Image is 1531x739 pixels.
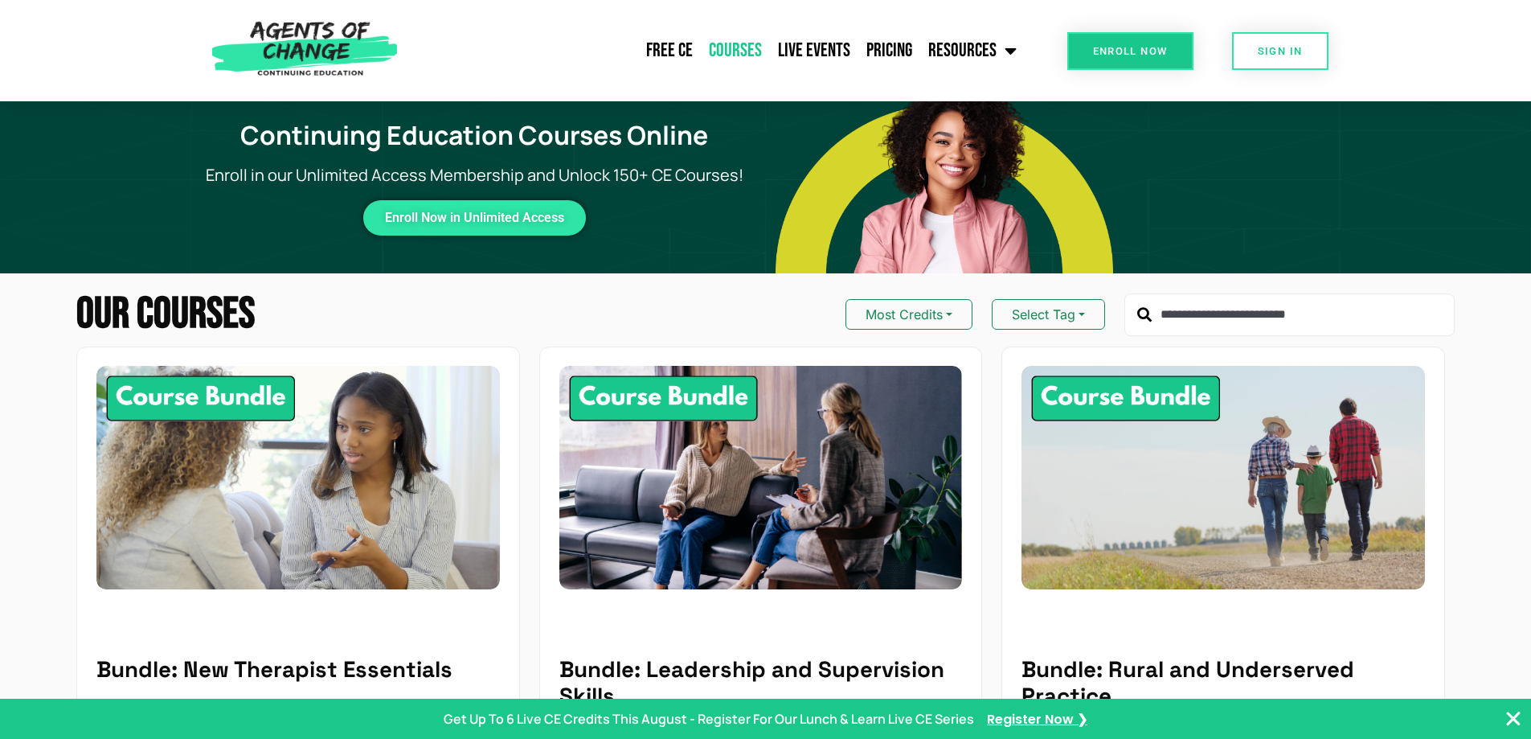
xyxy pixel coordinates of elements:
[406,31,1025,71] nav: Menu
[96,366,500,589] img: New Therapist Essentials - 10 Credit CE Bundle
[444,709,974,729] p: Get Up To 6 Live CE Credits This August - Register For Our Lunch & Learn Live CE Series
[1021,366,1425,589] img: Rural and Underserved Practice - 8 Credit CE Bundle
[770,31,858,71] a: Live Events
[96,696,500,739] p: This bundle includes Client Rights and the Code of Ethics, Ethical Considerations with Kids and T...
[559,366,963,589] img: Leadership and Supervision Skills - 8 Credit CE Bundle
[96,656,500,683] h5: Bundle: New Therapist Essentials
[1504,709,1523,729] button: Close Banner
[992,299,1105,330] button: Select Tag
[363,200,586,236] a: Enroll Now in Unlimited Access
[1258,46,1303,56] span: SIGN IN
[193,120,755,150] h1: Continuing Education Courses Online
[638,31,701,71] a: Free CE
[76,293,255,337] h2: Our Courses
[183,163,765,187] p: Enroll in our Unlimited Access Membership and Unlock 150+ CE Courses!
[1093,46,1168,56] span: Enroll Now
[701,31,770,71] a: Courses
[845,299,972,330] button: Most Credits
[858,31,920,71] a: Pricing
[920,31,1025,71] a: Resources
[559,656,963,710] h5: Bundle: Leadership and Supervision Skills
[1021,656,1425,710] h5: Bundle: Rural and Underserved Practice
[1067,32,1193,70] a: Enroll Now
[987,709,1087,729] a: Register Now ❯
[385,213,564,223] span: Enroll Now in Unlimited Access
[1232,32,1328,70] a: SIGN IN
